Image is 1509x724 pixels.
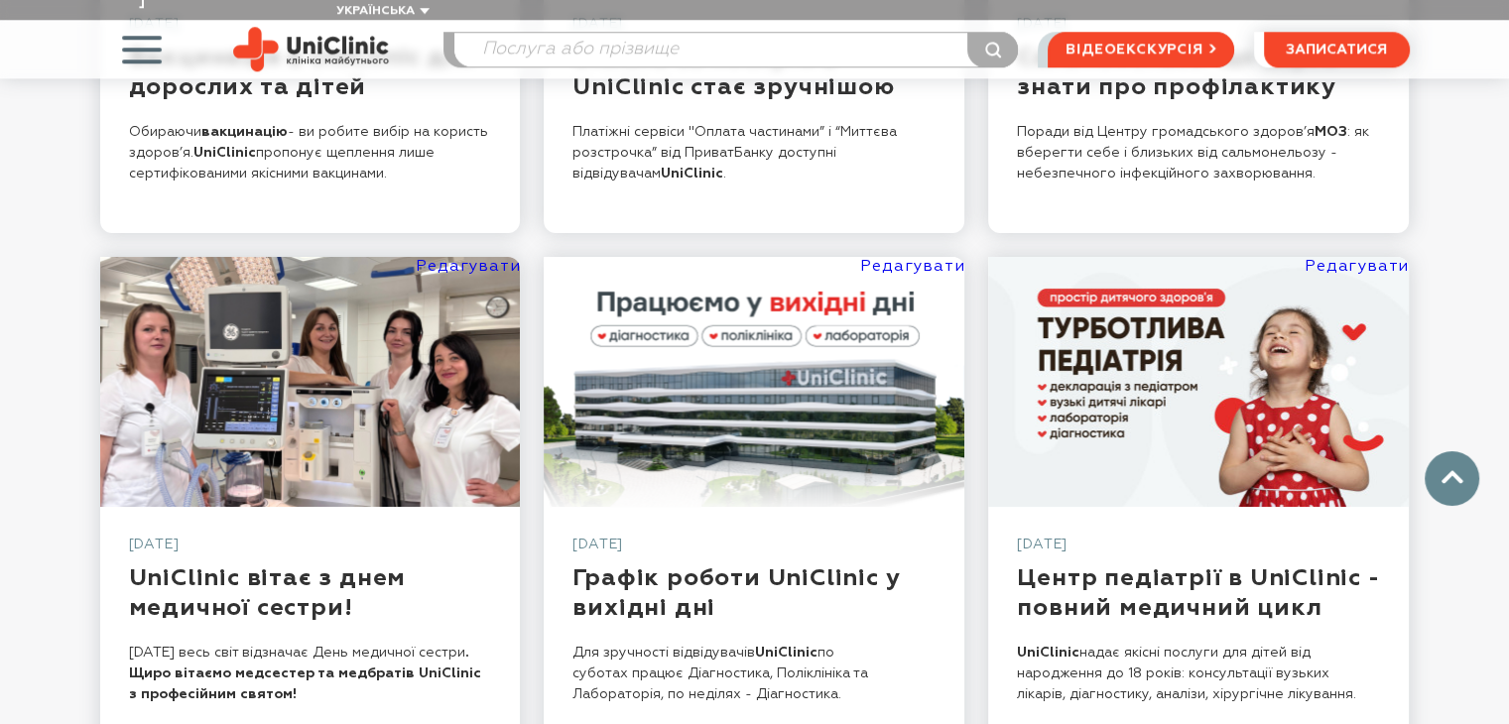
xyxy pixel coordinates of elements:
[544,257,964,507] a: Графік роботи UniClinic у вихідні дні
[1305,259,1409,275] a: Редагувати
[572,566,900,620] a: Графік роботи UniClinic у вихідні дні
[1017,566,1379,620] a: Центр педіатрії в UniClinic - повний медичний цикл
[201,125,288,139] strong: вакцинацію
[129,566,407,620] a: UniClinic вітає з днем медичної сестри!
[129,536,492,563] div: [DATE]
[1017,643,1380,705] p: надає якісні послуги для дітей від народження до 18 років: консультації вузьких лікарів, діагност...
[1286,43,1387,57] span: записатися
[454,33,1018,66] input: Послуга або прізвище
[1017,536,1380,563] div: [DATE]
[416,259,520,275] a: Редагувати
[129,122,492,184] p: Обираючи - ви робите вибір на користь здоров’я. пропонує щеплення лише сертифікованими якісними в...
[572,643,936,705] p: Для зручності відвідувачів по суботах працює Діагностика, Поліклініка та Лабораторія, по неділях ...
[331,4,430,19] button: Українська
[1048,32,1233,67] a: відеоекскурсія
[1066,33,1202,66] span: відеоекскурсія
[233,27,389,71] img: Uniclinic
[1264,32,1410,67] button: записатися
[100,257,521,507] a: UniClinic вітає з днем медичної сестри!
[1017,646,1079,660] strong: UniClinic
[129,643,492,705] p: [DATE] весь світ відзначає День медичної сестри
[336,5,415,17] span: Українська
[755,646,817,660] strong: UniClinic
[1315,125,1347,139] strong: МОЗ
[1017,122,1380,184] p: Поради від Центру громадського здоров’я : як вберегти себе і близьких від сальмонельозу - небезпе...
[572,122,936,184] p: Платіжні сервіси "Оплата частинами” і “Миттєва розстрочка” від ПриватБанку доступні відвідувачам .
[988,257,1409,507] a: Центр педіатрії в UniClinic - повний медичний цикл
[661,167,723,181] strong: UniClinic
[860,259,964,275] a: Редагувати
[572,536,936,563] div: [DATE]
[193,146,256,160] strong: UniClinic
[129,646,481,701] strong: . Щиро вітаємо медсестер та медбратів UniClinic з професійним святом!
